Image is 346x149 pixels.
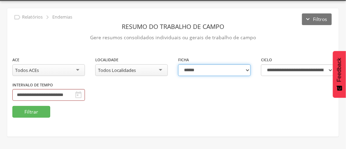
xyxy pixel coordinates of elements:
[44,13,51,21] i: 
[178,57,189,63] label: Ficha
[98,67,136,73] div: Todos Localidades
[52,14,72,20] p: Endemias
[12,82,53,88] label: Intervalo de Tempo
[15,67,39,73] div: Todos ACEs
[12,20,334,33] header: Resumo do Trabalho de Campo
[74,91,83,99] i: 
[22,14,43,20] p: Relatórios
[302,13,332,25] button: Filtros
[336,58,343,82] span: Feedback
[12,33,334,42] p: Gere resumos consolidados individuais ou gerais de trabalho de campo
[95,57,118,63] label: Localidade
[12,106,50,118] button: Filtrar
[261,57,272,63] label: Ciclo
[13,13,21,21] i: 
[12,57,19,63] label: ACE
[333,51,346,98] button: Feedback - Mostrar pesquisa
